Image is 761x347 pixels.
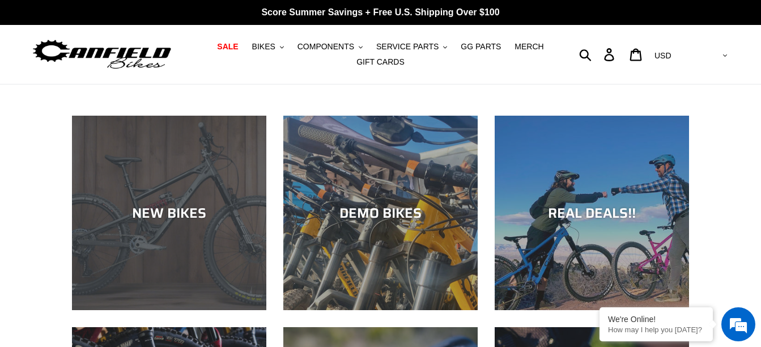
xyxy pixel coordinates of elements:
[76,64,207,78] div: Chat with us now
[72,205,266,221] div: NEW BIKES
[608,325,704,334] p: How may I help you today?
[455,39,507,54] a: GG PARTS
[283,205,478,221] div: DEMO BIKES
[461,42,501,52] span: GG PARTS
[371,39,453,54] button: SERVICE PARTS
[283,116,478,310] a: DEMO BIKES
[31,37,173,73] img: Canfield Bikes
[252,42,275,52] span: BIKES
[356,57,405,67] span: GIFT CARDS
[186,6,213,33] div: Minimize live chat window
[211,39,244,54] a: SALE
[351,54,410,70] a: GIFT CARDS
[495,205,689,221] div: REAL DEALS!!
[246,39,290,54] button: BIKES
[66,102,156,217] span: We're online!
[608,315,704,324] div: We're Online!
[297,42,354,52] span: COMPONENTS
[376,42,439,52] span: SERVICE PARTS
[509,39,549,54] a: MERCH
[72,116,266,310] a: NEW BIKES
[12,62,29,79] div: Navigation go back
[495,116,689,310] a: REAL DEALS!!
[292,39,368,54] button: COMPONENTS
[6,228,216,268] textarea: Type your message and hit 'Enter'
[217,42,238,52] span: SALE
[36,57,65,85] img: d_696896380_company_1647369064580_696896380
[515,42,543,52] span: MERCH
